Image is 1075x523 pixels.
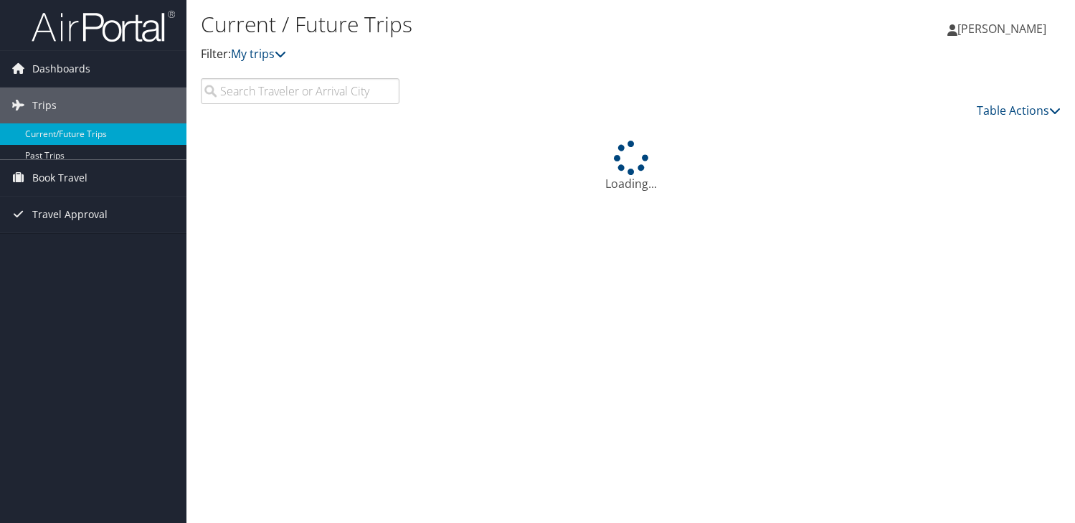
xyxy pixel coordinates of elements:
a: Table Actions [977,103,1061,118]
span: Travel Approval [32,197,108,232]
img: airportal-logo.png [32,9,175,43]
p: Filter: [201,45,774,64]
span: Dashboards [32,51,90,87]
span: Book Travel [32,160,87,196]
h1: Current / Future Trips [201,9,774,39]
span: [PERSON_NAME] [957,21,1046,37]
span: Trips [32,88,57,123]
a: [PERSON_NAME] [947,7,1061,50]
input: Search Traveler or Arrival City [201,78,399,104]
a: My trips [231,46,286,62]
div: Loading... [201,141,1061,192]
